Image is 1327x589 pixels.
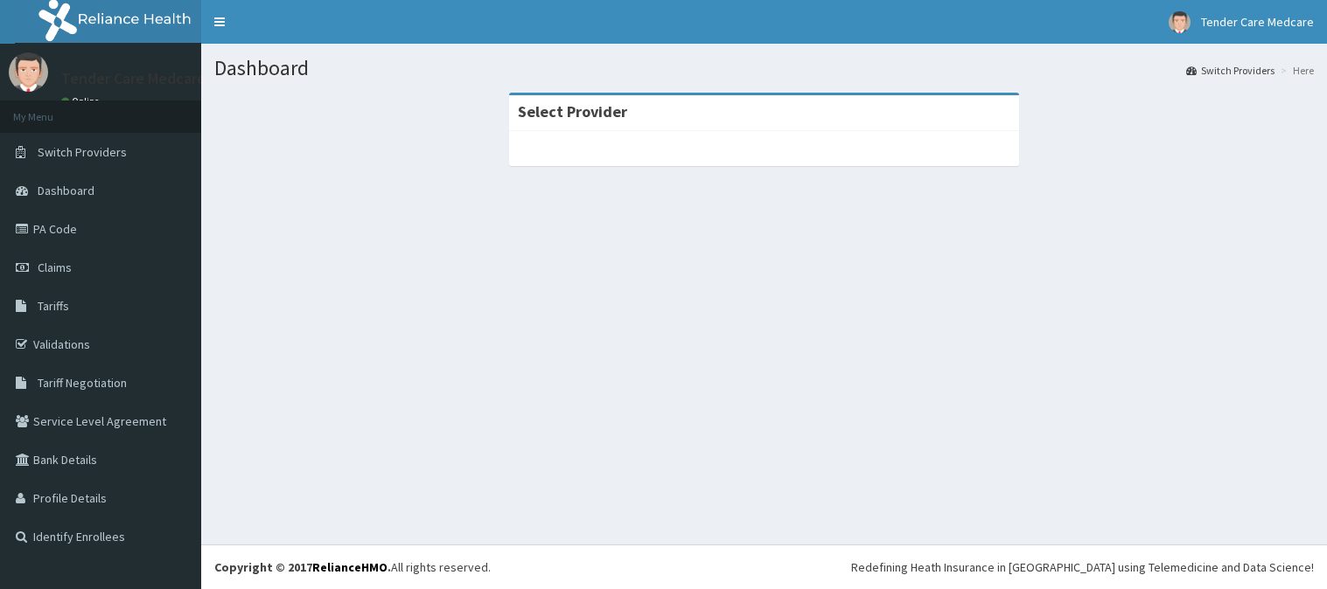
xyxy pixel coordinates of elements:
[38,183,94,198] span: Dashboard
[851,558,1314,576] div: Redefining Heath Insurance in [GEOGRAPHIC_DATA] using Telemedicine and Data Science!
[1276,63,1314,78] li: Here
[38,298,69,314] span: Tariffs
[518,101,627,121] strong: Select Provider
[214,559,391,575] strong: Copyright © 2017 .
[1169,11,1191,33] img: User Image
[1186,63,1275,78] a: Switch Providers
[201,544,1327,589] footer: All rights reserved.
[312,559,388,575] a: RelianceHMO
[38,144,127,160] span: Switch Providers
[214,57,1314,80] h1: Dashboard
[9,52,48,92] img: User Image
[1201,14,1314,30] span: Tender Care Medcare
[38,375,127,391] span: Tariff Negotiation
[38,260,72,275] span: Claims
[61,95,103,107] a: Online
[61,71,206,87] p: Tender Care Medcare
